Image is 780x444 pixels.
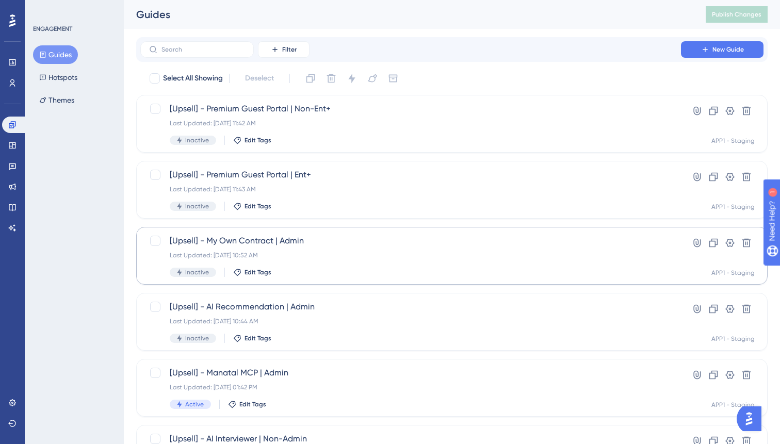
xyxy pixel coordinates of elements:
span: Inactive [185,334,209,342]
span: New Guide [712,45,744,54]
iframe: UserGuiding AI Assistant Launcher [737,403,768,434]
div: APP1 - Staging [711,269,755,277]
div: 1 [72,5,75,13]
span: Publish Changes [712,10,761,19]
button: Publish Changes [706,6,768,23]
span: [Upsell] - Premium Guest Portal | Non-Ent+ [170,103,652,115]
button: Edit Tags [233,268,271,276]
span: Edit Tags [239,400,266,408]
span: Inactive [185,202,209,210]
div: Last Updated: [DATE] 11:43 AM [170,185,652,193]
span: Inactive [185,136,209,144]
span: [Upsell] - Premium Guest Portal | Ent+ [170,169,652,181]
input: Search [161,46,245,53]
div: APP1 - Staging [711,203,755,211]
div: Last Updated: [DATE] 10:44 AM [170,317,652,325]
span: Edit Tags [245,202,271,210]
span: [Upsell] - AI Recommendation | Admin [170,301,652,313]
button: Edit Tags [233,202,271,210]
span: Edit Tags [245,268,271,276]
span: Deselect [245,72,274,85]
span: Edit Tags [245,334,271,342]
button: Deselect [236,69,283,88]
span: Select All Showing [163,72,223,85]
div: Last Updated: [DATE] 11:42 AM [170,119,652,127]
span: Filter [282,45,297,54]
span: [Upsell] - Manatal MCP | Admin [170,367,652,379]
span: Inactive [185,268,209,276]
button: New Guide [681,41,763,58]
button: Hotspots [33,68,84,87]
button: Guides [33,45,78,64]
span: Edit Tags [245,136,271,144]
button: Edit Tags [233,136,271,144]
div: ENGAGEMENT [33,25,72,33]
span: [Upsell] - My Own Contract | Admin [170,235,652,247]
button: Filter [258,41,310,58]
button: Edit Tags [233,334,271,342]
div: Last Updated: [DATE] 10:52 AM [170,251,652,259]
span: Active [185,400,204,408]
div: APP1 - Staging [711,137,755,145]
div: APP1 - Staging [711,335,755,343]
div: APP1 - Staging [711,401,755,409]
div: Last Updated: [DATE] 01:42 PM [170,383,652,391]
span: Need Help? [24,3,64,15]
button: Themes [33,91,80,109]
button: Edit Tags [228,400,266,408]
div: Guides [136,7,680,22]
